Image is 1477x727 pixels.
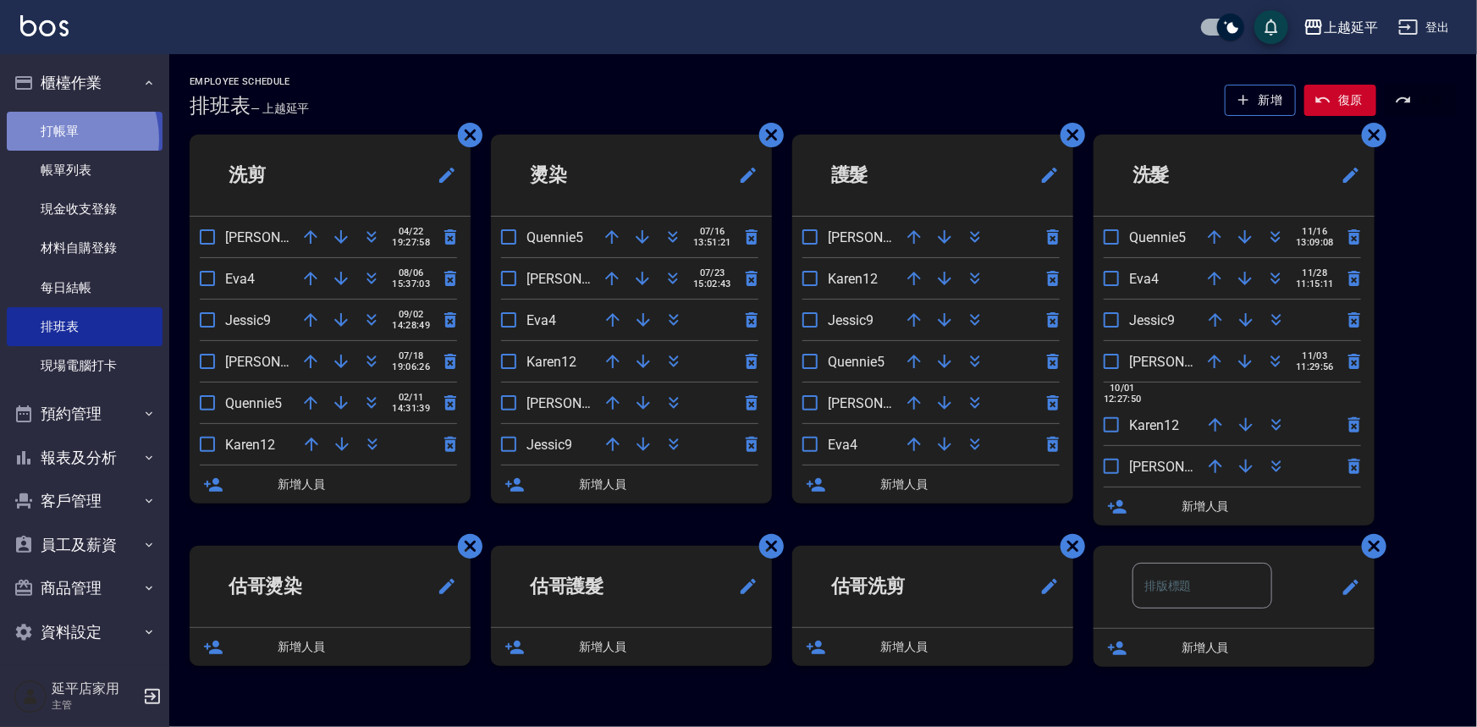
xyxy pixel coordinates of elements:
[806,145,962,206] h2: 護髮
[278,476,457,493] span: 新增人員
[7,610,163,654] button: 資料設定
[526,229,583,245] span: Quennie5
[392,361,430,372] span: 19:06:26
[491,465,772,504] div: 新增人員
[7,479,163,523] button: 客戶管理
[1349,521,1389,571] span: 刪除班表
[693,237,731,248] span: 13:51:21
[728,566,758,607] span: 修改班表的標題
[251,100,310,118] h6: — 上越延平
[225,437,275,453] span: Karen12
[1296,350,1334,361] span: 11/03
[1182,498,1361,515] span: 新增人員
[1129,312,1175,328] span: Jessic9
[190,628,471,666] div: 新增人員
[427,155,457,196] span: 修改班表的標題
[392,267,430,278] span: 08/06
[1324,17,1378,38] div: 上越延平
[7,436,163,480] button: 報表及分析
[1129,459,1238,475] span: [PERSON_NAME]7
[7,229,163,267] a: 材料自購登錄
[190,76,310,87] h2: Employee Schedule
[445,110,485,160] span: 刪除班表
[526,395,636,411] span: [PERSON_NAME]1
[1182,639,1361,657] span: 新增人員
[579,638,758,656] span: 新增人員
[278,638,457,656] span: 新增人員
[1129,354,1238,370] span: [PERSON_NAME]1
[728,155,758,196] span: 修改班表的標題
[792,465,1073,504] div: 新增人員
[1129,229,1186,245] span: Quennie5
[1104,394,1142,405] span: 12:27:50
[203,145,359,206] h2: 洗剪
[1296,226,1334,237] span: 11/16
[392,403,430,414] span: 14:31:39
[828,437,857,453] span: Eva4
[7,151,163,190] a: 帳單列表
[1129,271,1159,287] span: Eva4
[792,628,1073,666] div: 新增人員
[693,278,731,289] span: 15:02:43
[225,229,334,245] span: [PERSON_NAME]7
[20,15,69,36] img: Logo
[747,521,786,571] span: 刪除班表
[1104,383,1142,394] span: 10/01
[1392,12,1457,43] button: 登出
[828,271,878,287] span: Karen12
[1107,145,1263,206] h2: 洗髮
[427,566,457,607] span: 修改班表的標題
[579,476,758,493] span: 新增人員
[52,697,138,713] p: 主管
[1129,417,1179,433] span: Karen12
[491,628,772,666] div: 新增人員
[504,145,660,206] h2: 燙染
[526,312,556,328] span: Eva4
[747,110,786,160] span: 刪除班表
[1297,10,1385,45] button: 上越延平
[392,237,430,248] span: 19:27:58
[392,350,430,361] span: 07/18
[1304,85,1376,116] button: 復原
[828,354,885,370] span: Quennie5
[526,271,636,287] span: [PERSON_NAME]7
[7,190,163,229] a: 現金收支登錄
[1094,629,1375,667] div: 新增人員
[52,680,138,697] h5: 延平店家用
[7,112,163,151] a: 打帳單
[392,309,430,320] span: 09/02
[880,476,1060,493] span: 新增人員
[1133,563,1272,609] input: 排版標題
[828,312,874,328] span: Jessic9
[693,226,731,237] span: 07/16
[7,61,163,105] button: 櫃檯作業
[7,268,163,307] a: 每日結帳
[190,94,251,118] h3: 排班表
[1048,110,1088,160] span: 刪除班表
[1296,267,1334,278] span: 11/28
[190,465,471,504] div: 新增人員
[7,523,163,567] button: 員工及薪資
[880,638,1060,656] span: 新增人員
[1048,521,1088,571] span: 刪除班表
[14,680,47,713] img: Person
[203,556,378,617] h2: 估哥燙染
[7,566,163,610] button: 商品管理
[225,395,282,411] span: Quennie5
[7,346,163,385] a: 現場電腦打卡
[225,354,334,370] span: [PERSON_NAME]1
[225,271,255,287] span: Eva4
[445,521,485,571] span: 刪除班表
[828,395,937,411] span: [PERSON_NAME]7
[1296,237,1334,248] span: 13:09:08
[828,229,937,245] span: [PERSON_NAME]1
[1349,110,1389,160] span: 刪除班表
[806,556,980,617] h2: 估哥洗剪
[392,392,430,403] span: 02/11
[1331,567,1361,608] span: 修改班表的標題
[1225,85,1297,116] button: 新增
[1254,10,1288,44] button: save
[7,392,163,436] button: 預約管理
[504,556,679,617] h2: 估哥護髮
[693,267,731,278] span: 07/23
